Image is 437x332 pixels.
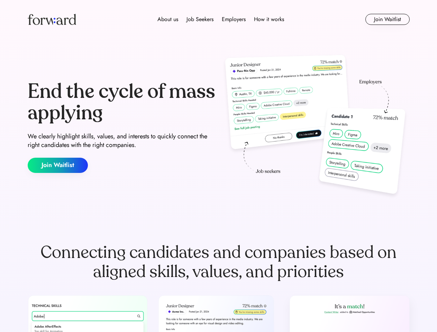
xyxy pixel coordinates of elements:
img: hero-image.png [221,53,410,201]
div: How it works [254,15,284,24]
img: Forward logo [28,14,76,25]
div: About us [157,15,178,24]
div: Employers [222,15,246,24]
div: Job Seekers [186,15,213,24]
button: Join Waitlist [365,14,410,25]
div: Connecting candidates and companies based on aligned skills, values, and priorities [28,243,410,282]
button: Join Waitlist [28,158,88,173]
div: We clearly highlight skills, values, and interests to quickly connect the right candidates with t... [28,132,216,149]
div: End the cycle of mass applying [28,81,216,123]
